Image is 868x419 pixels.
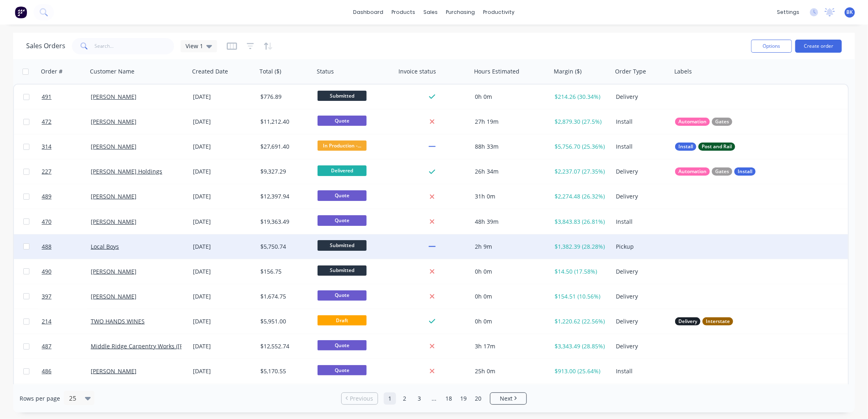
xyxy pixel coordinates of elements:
span: 487 [42,342,51,350]
div: 0h 0m [475,267,544,276]
a: Page 20 [472,392,484,405]
div: Status [317,67,334,76]
a: [PERSON_NAME] [91,93,136,100]
a: [PERSON_NAME] [91,118,136,125]
div: $5,756.70 (25.36%) [555,143,606,151]
div: [DATE] [193,367,254,375]
span: In Production -... [318,140,367,151]
div: $5,170.55 [260,367,309,375]
div: [DATE] [193,317,254,325]
a: Page 1 is your current page [384,392,396,405]
span: 491 [42,93,51,101]
span: Automation [678,118,707,126]
span: 397 [42,292,51,301]
a: 487 [42,334,91,359]
div: purchasing [442,6,479,18]
div: Total ($) [260,67,281,76]
span: Quote [318,290,367,301]
div: Delivery [616,317,666,325]
a: [PERSON_NAME] Holdings [91,167,162,175]
a: [PERSON_NAME] [91,267,136,275]
div: 27h 19m [475,118,544,126]
div: Customer Name [90,67,134,76]
a: Previous page [342,394,378,403]
div: $11,212.40 [260,118,309,126]
a: Local Boys [91,243,119,250]
div: Margin ($) [554,67,582,76]
span: Submitted [318,91,367,101]
div: $2,237.07 (27.35%) [555,167,606,176]
a: Jump forward [428,392,440,405]
div: [DATE] [193,143,254,151]
a: 490 [42,259,91,284]
div: Delivery [616,292,666,301]
span: 472 [42,118,51,126]
div: sales [420,6,442,18]
div: $214.26 (30.34%) [555,93,606,101]
div: $19,363.49 [260,218,309,226]
div: $12,552.74 [260,342,309,350]
span: 488 [42,243,51,251]
div: $3,843.83 (26.81%) [555,218,606,226]
span: Delivered [318,165,367,176]
div: $913.00 (25.64%) [555,367,606,375]
div: [DATE] [193,118,254,126]
div: 88h 33m [475,143,544,151]
a: [PERSON_NAME] [91,292,136,300]
span: Quote [318,116,367,126]
span: Submitted [318,240,367,250]
div: 3h 17m [475,342,544,350]
div: [DATE] [193,93,254,101]
div: 0h 0m [475,292,544,301]
a: 214 [42,309,91,334]
span: 489 [42,192,51,201]
span: Submitted [318,265,367,276]
div: [DATE] [193,218,254,226]
span: Quote [318,365,367,375]
a: 470 [42,209,91,234]
span: 490 [42,267,51,276]
a: Page 18 [443,392,455,405]
a: 314 [42,134,91,159]
div: Install [616,218,666,226]
div: $156.75 [260,267,309,276]
div: Install [616,118,666,126]
a: Page 2 [398,392,411,405]
a: 227 [42,159,91,184]
div: Install [616,143,666,151]
div: 0h 0m [475,93,544,101]
span: View 1 [186,42,203,50]
div: 26h 34m [475,167,544,176]
span: Interstate [706,317,730,325]
div: Pickup [616,243,666,251]
a: [PERSON_NAME] [91,367,136,375]
div: productivity [479,6,519,18]
h1: Sales Orders [26,42,65,50]
span: Draft [318,315,367,325]
button: Create order [795,40,842,53]
a: TWO HANDS WINES [91,317,145,325]
span: 470 [42,218,51,226]
a: dashboard [349,6,388,18]
span: Automation [678,167,707,176]
span: Install [678,143,693,151]
div: $27,691.40 [260,143,309,151]
div: 48h 39m [475,218,544,226]
button: Options [751,40,792,53]
span: Next [500,394,512,403]
a: Middle Ridge Carpentry Works ([PERSON_NAME]) [91,342,225,350]
div: $14.50 (17.58%) [555,267,606,276]
a: 486 [42,359,91,383]
div: $2,274.48 (26.32%) [555,192,606,201]
img: Factory [15,6,27,18]
button: InstallPost and Rail [675,143,735,151]
div: $154.51 (10.56%) [555,292,606,301]
div: products [388,6,420,18]
a: Page 3 [413,392,425,405]
button: AutomationGates [675,118,732,126]
div: Delivery [616,167,666,176]
button: DeliveryInterstate [675,317,733,325]
span: Install [738,167,752,176]
div: Labels [674,67,692,76]
div: $2,879.30 (27.5%) [555,118,606,126]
